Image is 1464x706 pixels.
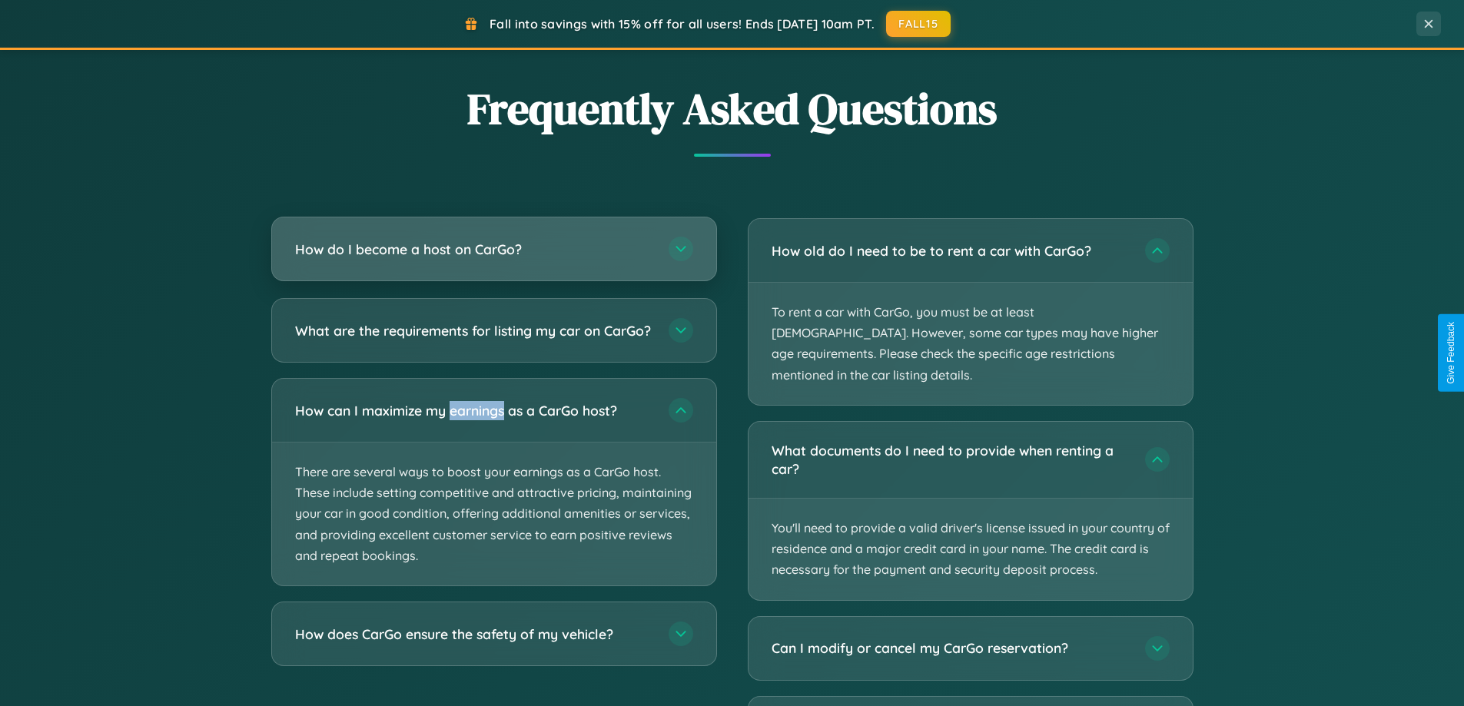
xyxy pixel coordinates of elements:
[1446,322,1456,384] div: Give Feedback
[271,79,1193,138] h2: Frequently Asked Questions
[772,441,1130,479] h3: What documents do I need to provide when renting a car?
[295,321,653,340] h3: What are the requirements for listing my car on CarGo?
[295,240,653,259] h3: How do I become a host on CarGo?
[295,401,653,420] h3: How can I maximize my earnings as a CarGo host?
[490,16,875,31] span: Fall into savings with 15% off for all users! Ends [DATE] 10am PT.
[272,442,716,585] p: There are several ways to boost your earnings as a CarGo host. These include setting competitive ...
[886,11,951,37] button: FALL15
[772,241,1130,260] h3: How old do I need to be to rent a car with CarGo?
[749,499,1193,600] p: You'll need to provide a valid driver's license issued in your country of residence and a major c...
[295,625,653,644] h3: How does CarGo ensure the safety of my vehicle?
[772,638,1130,658] h3: Can I modify or cancel my CarGo reservation?
[749,283,1193,405] p: To rent a car with CarGo, you must be at least [DEMOGRAPHIC_DATA]. However, some car types may ha...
